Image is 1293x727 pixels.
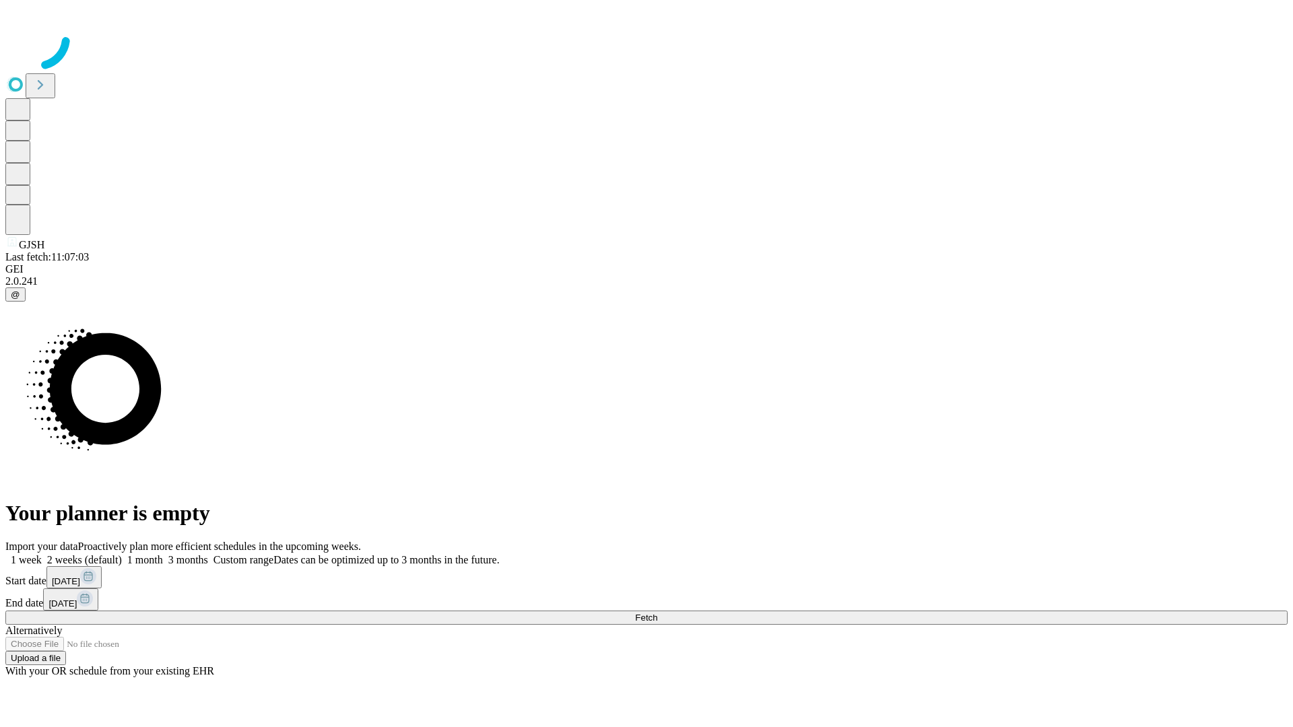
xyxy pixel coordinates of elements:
[5,251,89,263] span: Last fetch: 11:07:03
[52,576,80,586] span: [DATE]
[213,554,273,565] span: Custom range
[168,554,208,565] span: 3 months
[5,541,78,552] span: Import your data
[127,554,163,565] span: 1 month
[5,611,1288,625] button: Fetch
[5,625,62,636] span: Alternatively
[11,554,42,565] span: 1 week
[5,651,66,665] button: Upload a file
[5,501,1288,526] h1: Your planner is empty
[5,275,1288,287] div: 2.0.241
[46,566,102,588] button: [DATE]
[5,665,214,677] span: With your OR schedule from your existing EHR
[11,289,20,300] span: @
[5,263,1288,275] div: GEI
[5,588,1288,611] div: End date
[43,588,98,611] button: [DATE]
[47,554,122,565] span: 2 weeks (default)
[78,541,361,552] span: Proactively plan more efficient schedules in the upcoming weeks.
[635,613,657,623] span: Fetch
[48,598,77,609] span: [DATE]
[19,239,44,250] span: GJSH
[273,554,499,565] span: Dates can be optimized up to 3 months in the future.
[5,566,1288,588] div: Start date
[5,287,26,302] button: @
